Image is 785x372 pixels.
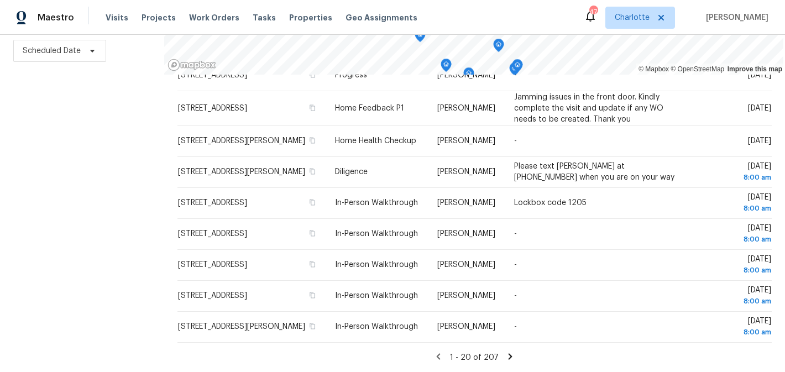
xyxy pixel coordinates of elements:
div: 8:00 am [692,203,771,214]
div: Map marker [493,39,504,56]
div: Map marker [512,59,523,76]
span: [STREET_ADDRESS] [178,230,247,238]
span: In-Person Walkthrough [335,323,418,331]
span: [PERSON_NAME] [437,137,495,145]
span: [DATE] [692,193,771,214]
span: Lockbox code 1205 [514,199,587,207]
span: [DATE] [692,255,771,276]
span: - [514,292,517,300]
span: Scheduled Date [23,45,81,56]
span: [DATE] [692,224,771,245]
button: Copy Address [307,259,317,269]
span: Diligence [335,168,368,176]
div: Map marker [415,29,426,46]
span: [DATE] [692,317,771,338]
span: Maestro [38,12,74,23]
span: [STREET_ADDRESS] [178,261,247,269]
span: [PERSON_NAME] [437,292,495,300]
div: 8:00 am [692,327,771,338]
span: Charlotte [615,12,650,23]
button: Copy Address [307,135,317,145]
span: [STREET_ADDRESS] [178,104,247,112]
span: In-Person Walkthrough [335,199,418,207]
span: [DATE] [692,286,771,307]
span: [PERSON_NAME] [437,104,495,112]
div: 47 [589,7,597,18]
span: In-Person Walkthrough [335,230,418,238]
span: [DATE] [692,163,771,183]
span: [STREET_ADDRESS] [178,292,247,300]
div: Map marker [463,67,474,85]
span: In-Person Walkthrough [335,292,418,300]
span: [DATE] [748,137,771,145]
span: Home Feedback P1 [335,104,404,112]
span: Tasks [253,14,276,22]
div: 8:00 am [692,265,771,276]
span: - [514,323,517,331]
span: Work Orders [189,12,239,23]
span: Progress [335,71,367,79]
span: - [514,261,517,269]
button: Copy Address [307,166,317,176]
a: Mapbox homepage [168,59,216,71]
a: Mapbox [639,65,669,73]
button: Copy Address [307,290,317,300]
a: OpenStreetMap [671,65,724,73]
button: Copy Address [307,228,317,238]
span: 1 - 20 of 207 [450,354,499,361]
div: Map marker [441,59,452,76]
button: Copy Address [307,321,317,331]
div: 8:00 am [692,234,771,245]
span: Please text [PERSON_NAME] at [PHONE_NUMBER] when you are on your way [514,163,674,181]
span: [PERSON_NAME] [437,261,495,269]
span: Visits [106,12,128,23]
span: Projects [142,12,176,23]
span: [STREET_ADDRESS] [178,71,247,79]
span: [PERSON_NAME] [437,230,495,238]
span: Jamming issues in the front door. Kindly complete the visit and update if any WO needs to be crea... [514,93,663,123]
span: [STREET_ADDRESS][PERSON_NAME] [178,168,305,176]
span: [STREET_ADDRESS][PERSON_NAME] [178,323,305,331]
a: Improve this map [728,65,782,73]
span: [DATE] [748,104,771,112]
div: 8:00 am [692,172,771,183]
span: Geo Assignments [346,12,417,23]
span: - [514,137,517,145]
span: [STREET_ADDRESS][PERSON_NAME] [178,137,305,145]
div: 8:00 am [692,296,771,307]
span: [PERSON_NAME] [437,199,495,207]
button: Copy Address [307,103,317,113]
span: [PERSON_NAME] [437,71,495,79]
span: [PERSON_NAME] [702,12,768,23]
span: - [514,71,517,79]
span: [STREET_ADDRESS] [178,199,247,207]
span: - [514,230,517,238]
span: [PERSON_NAME] [437,168,495,176]
button: Copy Address [307,197,317,207]
button: Copy Address [307,70,317,80]
span: [DATE] [748,71,771,79]
span: In-Person Walkthrough [335,261,418,269]
div: Map marker [509,62,520,80]
span: Properties [289,12,332,23]
span: Home Health Checkup [335,137,416,145]
span: [PERSON_NAME] [437,323,495,331]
